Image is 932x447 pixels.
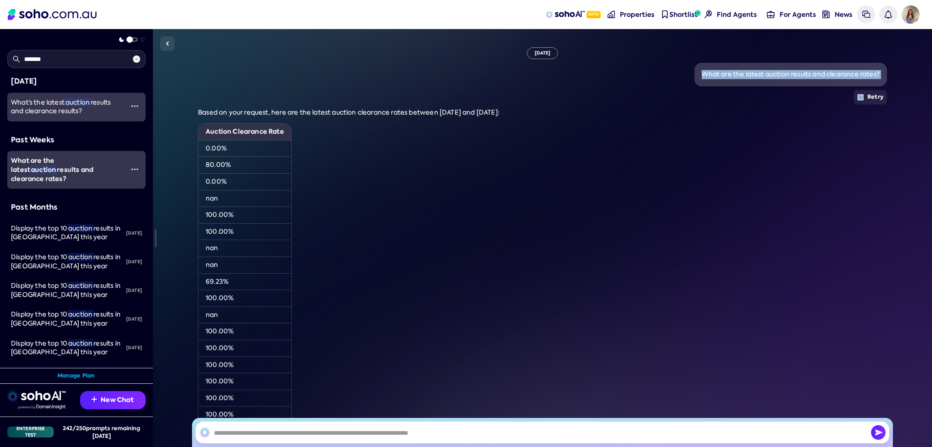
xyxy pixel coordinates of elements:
span: results and clearance results? [11,98,111,116]
a: Messages [857,5,875,24]
td: 0.00% [198,173,291,190]
div: Display the top 10 auction results in NSW this year [11,281,122,299]
td: 100.00% [198,223,291,240]
td: 0.00% [198,140,291,157]
td: 100.00% [198,290,291,307]
div: Past Weeks [11,134,142,146]
img: Send icon [871,425,886,440]
img: messages icon [862,10,870,18]
img: bell icon [884,10,892,18]
button: Send [871,425,886,440]
span: Display the top 10 [11,224,67,232]
span: Display the top 10 [11,339,67,347]
span: results and clearance rates? [11,165,93,183]
img: sohoAI logo [546,11,584,18]
td: 100.00% [198,323,291,340]
div: What are the latest auction results and clearance rates? [702,70,880,79]
span: results in [GEOGRAPHIC_DATA] this year [11,253,121,270]
img: Avatar of Isabelle dB [902,5,920,24]
td: 100.00% [198,407,291,423]
span: What are the latest [11,156,54,174]
td: nan [198,306,291,323]
div: [DATE] [122,252,146,272]
div: Display the top 10 auction results in NSW this year [11,224,122,242]
a: Manage Plan [57,372,95,380]
span: Properties [620,10,654,19]
a: Notifications [879,5,897,24]
img: Sidebar toggle icon [162,38,173,49]
div: Display the top 10 auction results in NSW this year [11,310,122,328]
td: 80.00% [198,157,291,174]
div: What are the latest auction results and clearance rates? [11,156,124,183]
button: Retry [854,90,887,105]
span: Find Agents [717,10,757,19]
span: Shortlist [669,10,698,19]
span: results in [GEOGRAPHIC_DATA] this year [11,339,121,357]
span: Display the top 10 [11,281,67,290]
img: shortlist-nav icon [661,10,669,18]
img: More icon [131,166,138,173]
div: [DATE] [11,75,142,87]
span: results in [GEOGRAPHIC_DATA] this year [11,224,121,241]
div: [DATE] [527,47,558,59]
span: Beta [587,11,601,18]
th: Auction Clearance Rate [198,124,291,140]
span: results in [GEOGRAPHIC_DATA] this year [11,281,121,299]
a: What’s the latestauctionresults and clearance results? [7,93,124,121]
td: 100.00% [198,207,291,224]
img: sohoai logo [7,391,66,402]
button: New Chat [80,391,146,409]
span: For Agents [780,10,816,19]
span: Display the top 10 [11,253,67,261]
a: Display the top 10auctionresults in [GEOGRAPHIC_DATA] this year [7,305,122,333]
img: Recommendation icon [91,397,97,402]
td: 100.00% [198,373,291,390]
img: More icon [131,102,138,110]
img: properties-nav icon [608,10,615,18]
td: 100.00% [198,340,291,357]
td: nan [198,240,291,257]
td: 100.00% [198,390,291,407]
span: auction [67,224,93,232]
div: Enterprise Test [7,427,54,437]
span: What’s the latest [11,98,65,106]
span: Based on your request, here are the latest auction clearance rates between [DATE] and [DATE]: [198,108,500,116]
span: auction [65,98,91,106]
img: Retry icon [857,94,864,100]
span: auction [67,339,93,347]
div: [DATE] [122,309,146,329]
img: Find agents icon [704,10,712,18]
a: Display the top 10auctionresults in [GEOGRAPHIC_DATA] this year [7,276,122,305]
span: auction [30,165,57,174]
div: What’s the latest auction results and clearance results? [11,98,124,116]
td: 69.23% [198,273,291,290]
div: Display the top 10 auction results in NSW this year [11,339,122,357]
img: Soho Logo [8,9,96,20]
span: results in [GEOGRAPHIC_DATA] this year [11,310,121,327]
img: for-agents-nav icon [767,10,775,18]
td: 100.00% [198,357,291,373]
img: Data provided by Domain Insight [18,405,66,409]
a: What are the latestauctionresults and clearance rates? [7,151,124,189]
div: Display the top 10 auction results in NSW this year [11,253,122,271]
div: [DATE] [122,338,146,358]
td: nan [198,190,291,207]
a: Display the top 10auctionresults in [GEOGRAPHIC_DATA] this year [7,219,122,247]
span: News [835,10,852,19]
img: SohoAI logo black [199,427,210,438]
span: Display the top 10 [11,310,67,318]
td: nan [198,256,291,273]
div: Past Months [11,201,142,213]
span: auction [67,310,93,318]
a: Display the top 10auctionresults in [GEOGRAPHIC_DATA] this year [7,247,122,276]
div: [DATE] [122,223,146,243]
img: news-nav icon [822,10,830,18]
span: auction [67,281,93,290]
a: Display the top 10auctionresults in [GEOGRAPHIC_DATA] this year [7,334,122,362]
div: [DATE] [122,281,146,301]
img: Clear search [133,55,140,63]
span: auction [67,253,93,261]
div: 242 / 250 prompts remaining [DATE] [57,424,146,440]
